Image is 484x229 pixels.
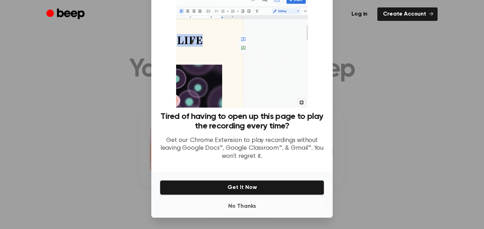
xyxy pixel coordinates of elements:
button: No Thanks [160,199,324,213]
a: Create Account [377,7,438,21]
a: Log in [346,7,373,21]
a: Beep [46,7,86,21]
button: Get It Now [160,180,324,195]
p: Get our Chrome Extension to play recordings without leaving Google Docs™, Google Classroom™, & Gm... [160,137,324,161]
h3: Tired of having to open up this page to play the recording every time? [160,112,324,131]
